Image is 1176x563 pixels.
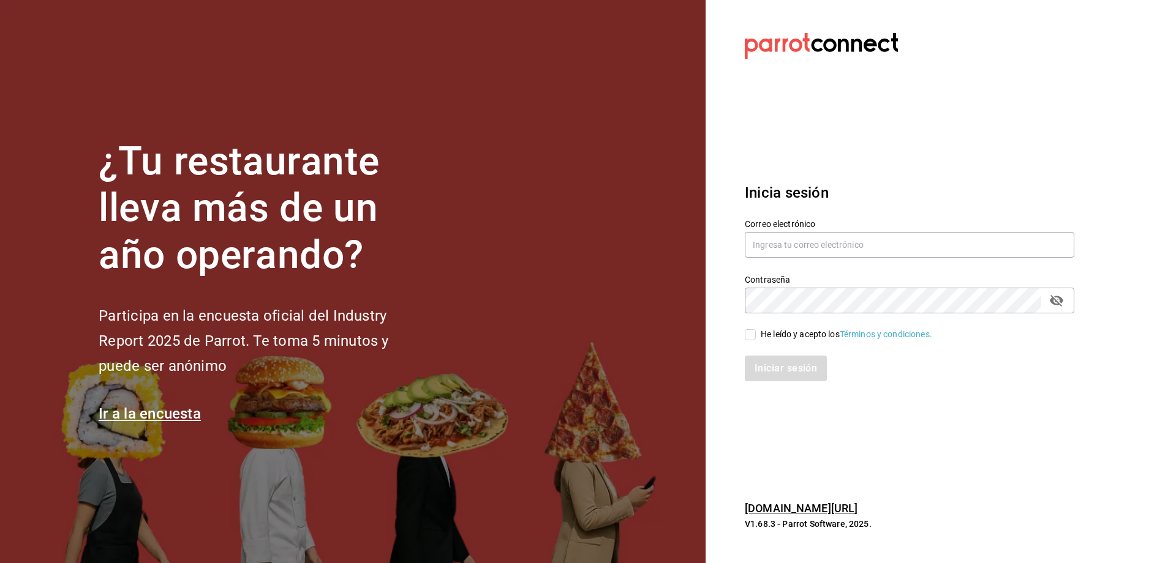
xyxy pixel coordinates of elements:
a: Ir a la encuesta [99,405,201,422]
label: Correo electrónico [745,219,1074,228]
input: Ingresa tu correo electrónico [745,232,1074,258]
p: V1.68.3 - Parrot Software, 2025. [745,518,1074,530]
h2: Participa en la encuesta oficial del Industry Report 2025 de Parrot. Te toma 5 minutos y puede se... [99,304,429,378]
button: passwordField [1046,290,1067,311]
label: Contraseña [745,275,1074,283]
a: [DOMAIN_NAME][URL] [745,502,858,515]
a: Términos y condiciones. [840,329,932,339]
h3: Inicia sesión [745,182,1074,204]
div: He leído y acepto los [761,328,932,341]
h1: ¿Tu restaurante lleva más de un año operando? [99,138,429,279]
